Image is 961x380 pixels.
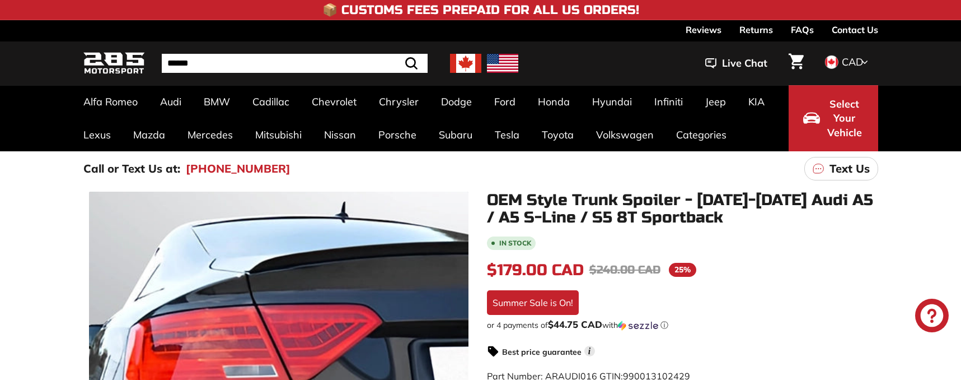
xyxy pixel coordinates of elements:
span: 25% [669,263,696,277]
div: or 4 payments of$44.75 CADwithSezzle Click to learn more about Sezzle [487,319,878,331]
p: Text Us [829,160,870,177]
img: Sezzle [618,321,658,331]
a: Toyota [531,118,585,151]
div: or 4 payments of with [487,319,878,331]
a: Reviews [686,20,721,39]
a: Categories [665,118,738,151]
h4: 📦 Customs Fees Prepaid for All US Orders! [322,3,639,17]
span: $179.00 CAD [487,261,584,280]
a: Chrysler [368,85,430,118]
button: Select Your Vehicle [789,85,878,151]
a: Cart [782,44,810,82]
a: [PHONE_NUMBER] [186,160,290,177]
h1: OEM Style Trunk Spoiler - [DATE]-[DATE] Audi A5 / A5 S-Line / S5 8T Sportback [487,192,878,226]
input: Search [162,54,428,73]
a: Nissan [313,118,367,151]
a: BMW [193,85,241,118]
a: Porsche [367,118,428,151]
a: Audi [149,85,193,118]
inbox-online-store-chat: Shopify online store chat [912,299,952,335]
span: Select Your Vehicle [826,97,864,140]
a: Volkswagen [585,118,665,151]
a: Text Us [804,157,878,180]
a: Jeep [694,85,737,118]
span: i [584,346,595,356]
a: Mercedes [176,118,244,151]
a: Hyundai [581,85,643,118]
span: Live Chat [722,56,767,71]
div: Summer Sale is On! [487,290,579,315]
a: Dodge [430,85,483,118]
a: Subaru [428,118,484,151]
b: In stock [499,240,531,247]
span: $240.00 CAD [589,263,660,277]
a: Cadillac [241,85,301,118]
a: Lexus [72,118,122,151]
strong: Best price guarantee [502,347,582,357]
a: Alfa Romeo [72,85,149,118]
span: $44.75 CAD [548,318,602,330]
img: Logo_285_Motorsport_areodynamics_components [83,50,145,77]
a: Tesla [484,118,531,151]
a: Honda [527,85,581,118]
a: KIA [737,85,776,118]
a: Contact Us [832,20,878,39]
a: Chevrolet [301,85,368,118]
a: Returns [739,20,773,39]
p: Call or Text Us at: [83,160,180,177]
button: Live Chat [691,49,782,77]
span: CAD [842,55,863,68]
a: FAQs [791,20,814,39]
a: Mitsubishi [244,118,313,151]
a: Infiniti [643,85,694,118]
a: Mazda [122,118,176,151]
a: Ford [483,85,527,118]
